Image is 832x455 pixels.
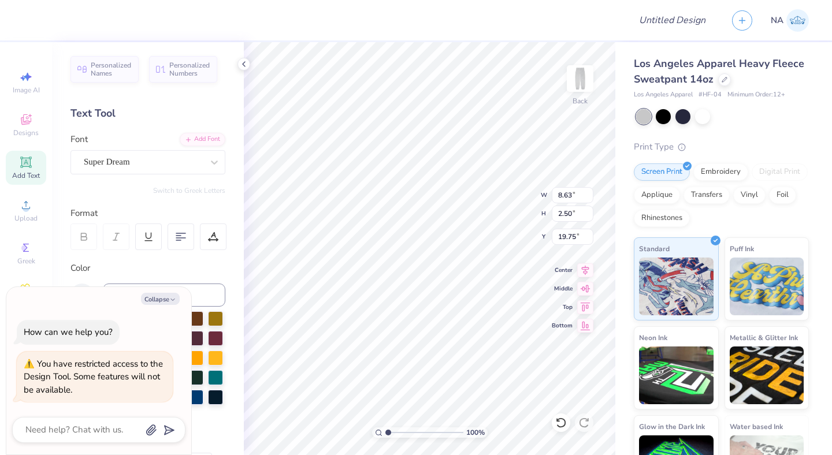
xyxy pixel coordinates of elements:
[730,346,804,404] img: Metallic & Glitter Ink
[91,61,132,77] span: Personalized Names
[730,420,783,432] span: Water based Ink
[13,128,39,137] span: Designs
[733,187,766,204] div: Vinyl
[727,90,785,100] span: Minimum Order: 12 +
[634,140,809,154] div: Print Type
[730,258,804,315] img: Puff Ink
[569,67,592,90] img: Back
[699,90,722,100] span: # HF-04
[639,420,705,432] span: Glow in the Dark Ink
[634,210,690,227] div: Rhinestones
[70,207,226,220] div: Format
[153,186,225,195] button: Switch to Greek Letters
[14,214,38,223] span: Upload
[552,285,573,293] span: Middle
[13,85,40,95] span: Image AI
[24,358,163,396] div: You have restricted access to the Design Tool. Some features will not be available.
[634,90,693,100] span: Los Angeles Apparel
[12,171,40,180] span: Add Text
[752,163,808,181] div: Digital Print
[639,346,714,404] img: Neon Ink
[771,9,809,32] a: NA
[769,187,796,204] div: Foil
[103,284,225,307] input: e.g. 7428 c
[639,331,667,344] span: Neon Ink
[70,106,225,121] div: Text Tool
[730,331,798,344] span: Metallic & Glitter Ink
[573,96,588,106] div: Back
[639,258,714,315] img: Standard
[634,187,680,204] div: Applique
[24,326,113,338] div: How can we help you?
[169,61,210,77] span: Personalized Numbers
[70,133,88,146] label: Font
[552,266,573,274] span: Center
[634,163,690,181] div: Screen Print
[552,303,573,311] span: Top
[141,293,180,305] button: Collapse
[693,163,748,181] div: Embroidery
[630,9,715,32] input: Untitled Design
[466,427,485,438] span: 100 %
[70,262,225,275] div: Color
[771,14,783,27] span: NA
[730,243,754,255] span: Puff Ink
[639,243,670,255] span: Standard
[634,57,804,86] span: Los Angeles Apparel Heavy Fleece Sweatpant 14oz
[17,256,35,266] span: Greek
[180,133,225,146] div: Add Font
[786,9,809,32] img: Nikka Angeline Onrubia
[552,322,573,330] span: Bottom
[684,187,730,204] div: Transfers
